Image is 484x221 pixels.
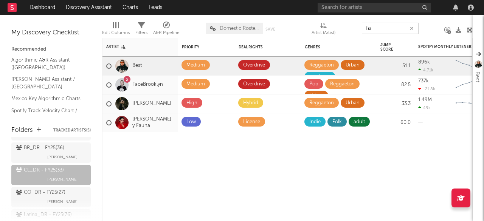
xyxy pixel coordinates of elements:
[11,107,83,122] a: Spotify Track Velocity Chart / MX
[305,45,354,49] div: Genres
[102,28,130,37] div: Edit Columns
[11,126,33,135] div: Folders
[418,87,435,91] div: -21.8k
[330,80,355,89] div: Reggaeton
[186,117,196,127] div: Low
[102,19,130,41] div: Edit Columns
[309,117,321,127] div: Indie
[332,117,342,127] div: Folk
[418,60,430,65] div: 896k
[11,56,83,71] a: Algorithmic A&R Assistant ([GEOGRAPHIC_DATA])
[418,68,433,73] div: 4.71k
[265,27,275,31] button: Save
[309,73,330,82] div: producer
[16,166,64,175] div: CL_DR - FY25 ( 33 )
[346,99,360,108] div: Urban
[312,28,335,37] div: Artist (Artist)
[132,63,142,69] a: Best
[11,142,91,163] a: BR_DR - FY25(36)[PERSON_NAME]
[309,99,334,108] div: Reggaeton
[346,61,360,70] div: Urban
[135,28,147,37] div: Filters
[135,19,147,41] div: Filters
[132,82,163,88] a: FaceBrooklyn
[309,80,318,89] div: Pop
[11,45,91,54] div: Recommended
[220,26,259,31] span: Domestic Roster Review - Priority
[182,45,212,49] div: Priority
[47,175,78,184] span: [PERSON_NAME]
[47,153,78,162] span: [PERSON_NAME]
[362,23,419,34] input: Search...
[239,45,278,49] div: Deal Rights
[153,19,180,41] div: A&R Pipeline
[186,80,205,89] div: Medium
[16,210,72,219] div: Latina_DR - FY25 ( 76 )
[186,61,205,70] div: Medium
[153,28,180,37] div: A&R Pipeline
[312,19,335,41] div: Artist (Artist)
[243,61,265,70] div: Overdrive
[418,97,432,102] div: 1.49M
[106,45,163,49] div: Artist
[11,94,83,103] a: Mexico Key Algorithmic Charts
[243,117,260,127] div: License
[243,99,258,108] div: Hybrid
[318,3,431,12] input: Search for artists
[380,99,411,108] div: 33.3
[243,80,265,89] div: Overdrive
[53,128,91,132] button: Tracked Artists(5)
[354,117,365,127] div: adult
[11,165,91,185] a: CL_DR - FY25(33)[PERSON_NAME]
[380,62,411,71] div: 51.1
[473,71,482,82] div: Best
[11,75,83,91] a: [PERSON_NAME] Assistant / [GEOGRAPHIC_DATA]
[16,188,65,197] div: CO_DR - FY25 ( 27 )
[132,100,171,107] a: [PERSON_NAME]
[418,105,431,110] div: 49k
[47,197,78,206] span: [PERSON_NAME]
[186,99,197,108] div: High
[380,118,411,127] div: 60.0
[418,79,429,83] div: 737k
[11,28,91,37] div: My Discovery Checklist
[11,187,91,207] a: CO_DR - FY25(27)[PERSON_NAME]
[309,91,323,100] div: Urban
[418,45,475,49] div: Spotify Monthly Listeners
[132,116,174,129] a: [PERSON_NAME] y Fauna
[309,61,334,70] div: Reggaeton
[380,80,411,90] div: 82.5
[16,144,64,153] div: BR_DR - FY25 ( 36 )
[380,43,399,52] div: Jump Score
